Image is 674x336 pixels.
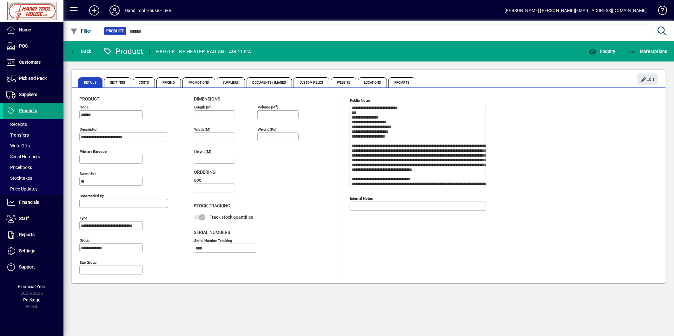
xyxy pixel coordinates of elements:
a: POS [3,38,63,54]
span: Locations [358,77,387,87]
span: Reports [19,232,35,237]
div: Product [103,46,143,56]
span: Product [79,96,99,101]
a: Settings [3,243,63,259]
span: Home [19,27,31,32]
a: Suppliers [3,87,63,103]
mat-label: Type [80,216,87,220]
mat-label: Internal Notes [350,196,373,201]
span: Enquiry [589,49,615,54]
div: [PERSON_NAME] [PERSON_NAME][EMAIL_ADDRESS][DOMAIN_NAME] [505,5,647,16]
span: Receipts [6,122,27,127]
span: More Options [629,49,668,54]
span: Customers [19,60,41,65]
span: Pick and Pack [19,76,47,81]
a: Home [3,22,63,38]
a: Customers [3,55,63,70]
span: Filter [70,29,91,34]
button: Profile [104,5,125,16]
a: Knowledge Base [653,1,666,22]
span: Price Updates [6,186,37,191]
mat-label: Serial Number tracking [194,238,232,242]
span: Staff [19,216,29,221]
mat-label: Length (m) [194,105,212,109]
span: Dimensions [194,96,220,101]
mat-label: EOQ [194,178,202,183]
button: Back [69,46,93,57]
span: Transfers [6,132,29,138]
span: Pricebooks [6,165,32,170]
span: Track stock quantities [210,215,253,220]
span: Serial Numbers [6,154,40,159]
span: Stocktakes [6,176,32,181]
a: Support [3,259,63,275]
a: Price Updates [3,184,63,194]
span: Documents / Images [247,77,292,87]
span: Costs [133,77,155,87]
span: Financials [19,200,39,205]
mat-label: Weight (Kg) [258,127,276,132]
a: Financials [3,195,63,210]
sup: 3 [275,104,277,107]
mat-label: Code [80,105,89,109]
span: Pricing [156,77,181,87]
span: Settings [19,248,35,253]
span: Serial Numbers [194,230,230,235]
span: Write Offs [6,143,30,148]
button: Add [84,5,104,16]
a: Stocktakes [3,173,63,184]
span: Suppliers [19,92,37,97]
span: Promotions [182,77,215,87]
span: Custom Fields [294,77,329,87]
button: Edit [638,74,658,85]
mat-label: Height (m) [194,149,211,154]
mat-label: Public Notes [350,98,371,103]
span: Package [23,297,40,302]
mat-label: Volume (m ) [258,105,278,109]
span: Prompts [388,77,415,87]
span: Product [107,28,124,34]
span: Website [331,77,357,87]
span: Back [70,49,91,54]
span: Financial Year [18,284,46,289]
span: POS [19,43,28,48]
div: HK070R - BE HEATER RADIANT AIR 20KW [156,47,252,57]
app-page-header-button: Back [63,46,98,57]
mat-label: Description [80,127,98,132]
mat-label: Width (m) [194,127,210,132]
a: Staff [3,211,63,227]
mat-label: Sales unit [80,171,96,176]
span: Suppliers [217,77,245,87]
mat-label: Primary barcode [80,149,107,154]
span: Ordering [194,170,216,175]
span: Settings [104,77,131,87]
button: Enquiry [587,46,617,57]
a: Write Offs [3,140,63,151]
span: Support [19,264,35,269]
a: Transfers [3,130,63,140]
span: Details [78,77,102,87]
a: Pricebooks [3,162,63,173]
mat-label: Superseded by [80,194,104,198]
mat-label: Group [80,238,89,242]
span: Stock Tracking [194,203,230,208]
button: More Options [627,46,669,57]
mat-label: Sub group [80,260,96,265]
span: Edit [641,74,655,85]
div: Hand Tool House - Live [125,5,171,16]
a: Serial Numbers [3,151,63,162]
a: Pick and Pack [3,71,63,87]
a: Receipts [3,119,63,130]
span: Products [19,108,37,113]
a: Reports [3,227,63,243]
button: Filter [69,25,93,37]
